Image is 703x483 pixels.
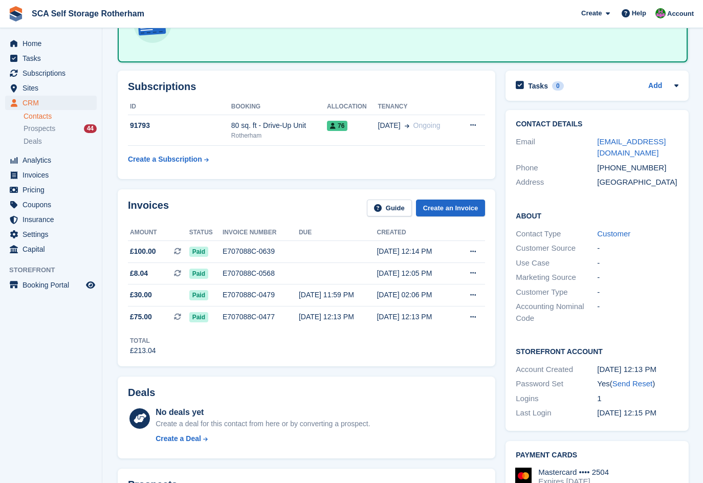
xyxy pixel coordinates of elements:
span: CRM [23,96,84,110]
div: 44 [84,124,97,133]
span: 76 [327,121,347,131]
div: [PHONE_NUMBER] [597,162,678,174]
div: Email [516,136,597,159]
a: Guide [367,200,412,216]
div: Password Set [516,378,597,390]
div: 91793 [128,120,231,131]
div: Yes [597,378,678,390]
th: Invoice number [223,225,299,241]
span: Help [632,8,646,18]
span: Prospects [24,124,55,134]
span: Ongoing [413,121,441,129]
h2: Storefront Account [516,346,678,356]
span: Storefront [9,265,102,275]
span: Create [581,8,602,18]
img: Sarah Race [655,8,666,18]
a: [EMAIL_ADDRESS][DOMAIN_NAME] [597,137,666,158]
span: Paid [189,312,208,322]
a: Contacts [24,112,97,121]
th: Booking [231,99,327,115]
div: Logins [516,393,597,405]
div: Accounting Nominal Code [516,301,597,324]
h2: Payment cards [516,451,678,459]
span: Invoices [23,168,84,182]
a: Create an Invoice [416,200,486,216]
th: Due [299,225,377,241]
span: Coupons [23,197,84,212]
a: Prospects 44 [24,123,97,134]
span: Paid [189,290,208,300]
div: - [597,243,678,254]
span: Capital [23,242,84,256]
span: Settings [23,227,84,241]
div: Marketing Source [516,272,597,283]
div: [DATE] 12:14 PM [377,246,455,257]
span: £75.00 [130,312,152,322]
a: Create a Deal [156,433,370,444]
span: Sites [23,81,84,95]
div: No deals yet [156,406,370,419]
a: menu [5,36,97,51]
span: Deals [24,137,42,146]
div: Create a deal for this contact from here or by converting a prospect. [156,419,370,429]
div: [DATE] 02:06 PM [377,290,455,300]
div: E707088C-0639 [223,246,299,257]
a: Send Reset [612,379,652,388]
a: Add [648,80,662,92]
img: stora-icon-8386f47178a22dfd0bd8f6a31ec36ba5ce8667c1dd55bd0f319d3a0aa187defe.svg [8,6,24,21]
th: Created [377,225,455,241]
div: E707088C-0568 [223,268,299,279]
div: - [597,301,678,324]
a: menu [5,242,97,256]
th: ID [128,99,231,115]
div: Address [516,177,597,188]
div: Create a Subscription [128,154,202,165]
div: - [597,257,678,269]
div: [GEOGRAPHIC_DATA] [597,177,678,188]
h2: Invoices [128,200,169,216]
div: E707088C-0479 [223,290,299,300]
span: Tasks [23,51,84,65]
span: Paid [189,269,208,279]
span: Home [23,36,84,51]
h2: Deals [128,387,155,399]
div: Use Case [516,257,597,269]
a: Preview store [84,279,97,291]
div: Last Login [516,407,597,419]
a: menu [5,51,97,65]
a: SCA Self Storage Rotherham [28,5,148,22]
a: menu [5,183,97,197]
span: Pricing [23,183,84,197]
div: Mastercard •••• 2504 [538,468,609,477]
a: menu [5,278,97,292]
div: [DATE] 12:05 PM [377,268,455,279]
div: 1 [597,393,678,405]
span: ( ) [610,379,655,388]
a: Deals [24,136,97,147]
th: Tenancy [378,99,458,115]
div: Account Created [516,364,597,376]
a: menu [5,212,97,227]
a: menu [5,81,97,95]
h2: Subscriptions [128,81,485,93]
th: Amount [128,225,189,241]
div: [DATE] 12:13 PM [597,364,678,376]
div: 80 sq. ft - Drive-Up Unit [231,120,327,131]
span: £30.00 [130,290,152,300]
div: £213.04 [130,345,156,356]
div: Total [130,336,156,345]
a: menu [5,197,97,212]
span: [DATE] [378,120,401,131]
span: Analytics [23,153,84,167]
div: - [597,272,678,283]
a: menu [5,153,97,167]
div: Phone [516,162,597,174]
div: E707088C-0477 [223,312,299,322]
a: Customer [597,229,630,238]
div: 0 [552,81,564,91]
div: Customer Source [516,243,597,254]
time: 2025-06-20 11:15:03 UTC [597,408,656,417]
span: Insurance [23,212,84,227]
h2: Contact Details [516,120,678,128]
span: Paid [189,247,208,257]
